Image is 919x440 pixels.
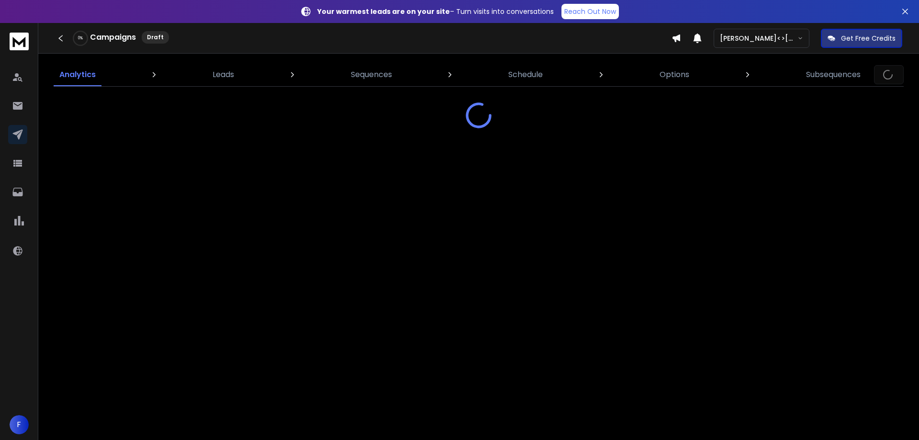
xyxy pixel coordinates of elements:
p: – Turn visits into conversations [317,7,554,16]
a: Leads [207,63,240,86]
p: Options [660,69,689,80]
a: Analytics [54,63,101,86]
a: Reach Out Now [561,4,619,19]
p: [PERSON_NAME]<>[PERSON_NAME] [720,34,797,43]
div: Draft [142,31,169,44]
button: F [10,415,29,434]
p: Get Free Credits [841,34,896,43]
p: Schedule [508,69,543,80]
a: Schedule [503,63,549,86]
p: Analytics [59,69,96,80]
button: Get Free Credits [821,29,902,48]
p: Sequences [351,69,392,80]
p: 0 % [78,35,83,41]
strong: Your warmest leads are on your site [317,7,450,16]
p: Reach Out Now [564,7,616,16]
a: Subsequences [800,63,866,86]
p: Leads [213,69,234,80]
h1: Campaigns [90,32,136,43]
img: logo [10,33,29,50]
a: Sequences [345,63,398,86]
p: Subsequences [806,69,861,80]
a: Options [654,63,695,86]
